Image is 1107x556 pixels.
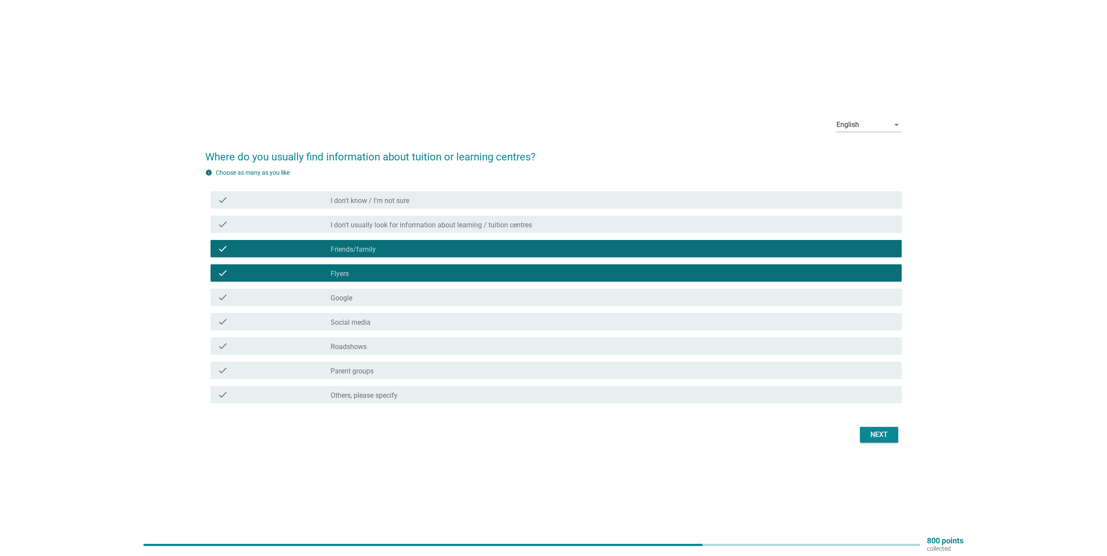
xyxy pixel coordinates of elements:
[867,429,891,440] div: Next
[217,268,228,278] i: check
[331,245,376,254] label: Friends/family
[217,390,228,400] i: check
[331,221,532,230] label: I don't usually look for information about learning / tuition centres
[216,169,290,176] label: Choose as many as you like
[217,219,228,230] i: check
[331,391,398,400] label: Others, please specify
[331,343,367,351] label: Roadshows
[217,365,228,376] i: check
[217,292,228,303] i: check
[331,367,374,376] label: Parent groups
[331,270,349,278] label: Flyers
[891,120,902,130] i: arrow_drop_down
[927,545,963,553] p: collected
[331,196,409,205] label: I don't know / I'm not sure
[836,121,859,129] div: English
[217,243,228,254] i: check
[860,427,898,443] button: Next
[217,341,228,351] i: check
[331,294,352,303] label: Google
[205,140,902,165] h2: Where do you usually find information about tuition or learning centres?
[927,537,963,545] p: 800 points
[205,169,212,176] i: info
[217,316,228,327] i: check
[331,318,371,327] label: Social media
[217,195,228,205] i: check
